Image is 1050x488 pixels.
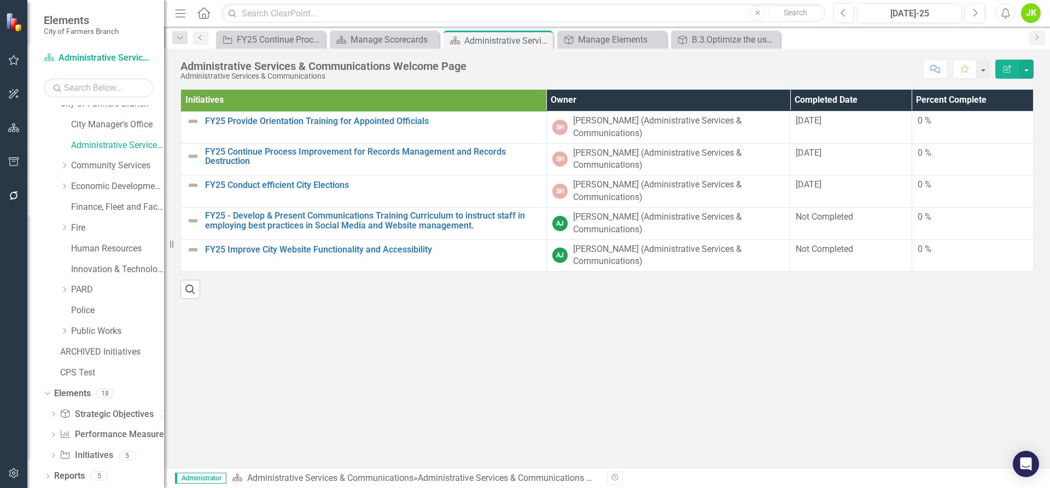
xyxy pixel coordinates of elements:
[332,33,436,46] a: Manage Scorecards
[546,111,790,143] td: Double-Click to Edit
[546,239,790,272] td: Double-Click to Edit
[918,115,1028,127] div: 0 %
[418,473,644,483] div: Administrative Services & Communications Welcome Page
[552,184,568,199] div: SH
[181,207,547,239] td: Double-Click to Edit Right Click for Context Menu
[918,211,1028,224] div: 0 %
[181,143,547,175] td: Double-Click to Edit Right Click for Context Menu
[180,72,466,80] div: Administrative Services & Communications
[790,239,912,272] td: Double-Click to Edit
[552,120,568,135] div: SH
[60,449,113,462] a: Initiatives
[186,115,200,128] img: Not Defined
[918,243,1028,256] div: 0 %
[232,472,599,485] div: »
[205,147,541,166] a: FY25 Continue Process Improvement for Records Management and Records Destruction
[186,243,200,256] img: Not Defined
[351,33,436,46] div: Manage Scorecards
[552,151,568,167] div: SH
[119,451,136,460] div: 5
[796,148,821,158] span: [DATE]
[71,284,164,296] a: PARD
[552,216,568,231] div: AJ
[54,470,85,483] a: Reports
[205,211,541,230] a: FY25 - Develop & Present Communications Training Curriculum to instruct staff in employing best p...
[573,115,785,140] div: [PERSON_NAME] (Administrative Services & Communications)
[205,180,541,190] a: FY25 Conduct efficient City Elections
[186,179,200,192] img: Not Defined
[560,33,664,46] a: Manage Elements
[44,27,119,36] small: City of Farmers Branch
[692,33,778,46] div: B.3.Optimize the use of technology
[573,211,785,236] div: [PERSON_NAME] (Administrative Services & Communications)
[205,245,541,255] a: FY25 Improve City Website Functionality and Accessibility
[221,4,825,23] input: Search ClearPoint...
[71,222,164,234] a: Fire
[912,239,1033,272] td: Double-Click to Edit
[71,263,164,276] a: Innovation & Technology
[5,13,25,32] img: ClearPoint Strategy
[790,143,912,175] td: Double-Click to Edit
[71,325,164,338] a: Public Works
[464,34,550,48] div: Administrative Services & Communications Welcome Page
[546,175,790,208] td: Double-Click to Edit
[573,179,785,204] div: [PERSON_NAME] (Administrative Services & Communications)
[912,175,1033,208] td: Double-Click to Edit
[912,207,1033,239] td: Double-Click to Edit
[71,201,164,214] a: Finance, Fleet and Facilities
[1021,3,1041,23] button: JK
[181,111,547,143] td: Double-Click to Edit Right Click for Context Menu
[54,387,91,400] a: Elements
[60,367,164,379] a: CPS Test
[44,78,153,97] input: Search Below...
[796,243,906,256] div: Not Completed
[44,14,119,27] span: Elements
[790,207,912,239] td: Double-Click to Edit
[60,408,153,421] a: Strategic Objectives
[71,243,164,255] a: Human Resources
[790,111,912,143] td: Double-Click to Edit
[573,243,785,268] div: [PERSON_NAME] (Administrative Services & Communications)
[180,60,466,72] div: Administrative Services & Communications Welcome Page
[44,52,153,64] a: Administrative Services & Communications
[768,5,822,21] button: Search
[573,147,785,172] div: [PERSON_NAME] (Administrative Services & Communications)
[181,175,547,208] td: Double-Click to Edit Right Click for Context Menu
[918,179,1028,191] div: 0 %
[1013,451,1039,477] div: Open Intercom Messenger
[912,143,1033,175] td: Double-Click to Edit
[552,248,568,263] div: AJ
[205,116,541,126] a: FY25 Provide Orientation Training for Appointed Officials
[71,304,164,317] a: Police
[60,346,164,358] a: ARCHIVED Initiatives
[60,428,168,441] a: Performance Measures
[912,111,1033,143] td: Double-Click to Edit
[578,33,664,46] div: Manage Elements
[784,8,807,17] span: Search
[546,143,790,175] td: Double-Click to Edit
[71,180,164,193] a: Economic Development, Tourism & Planning
[857,3,962,23] button: [DATE]-25
[175,473,226,484] span: Administrator
[861,7,958,20] div: [DATE]-25
[546,207,790,239] td: Double-Click to Edit
[918,147,1028,160] div: 0 %
[186,150,200,163] img: Not Defined
[237,33,323,46] div: FY25 Continue Process Improvement for Records Management and Records Destruction
[219,33,323,46] a: FY25 Continue Process Improvement for Records Management and Records Destruction
[790,175,912,208] td: Double-Click to Edit
[96,389,114,398] div: 18
[796,211,906,224] div: Not Completed
[90,472,108,481] div: 5
[71,139,164,152] a: Administrative Services & Communications
[159,409,177,419] div: 13
[796,115,821,126] span: [DATE]
[186,214,200,227] img: Not Defined
[796,179,821,190] span: [DATE]
[71,119,164,131] a: City Manager's Office
[247,473,413,483] a: Administrative Services & Communications
[674,33,778,46] a: B.3.Optimize the use of technology
[71,160,164,172] a: Community Services
[181,239,547,272] td: Double-Click to Edit Right Click for Context Menu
